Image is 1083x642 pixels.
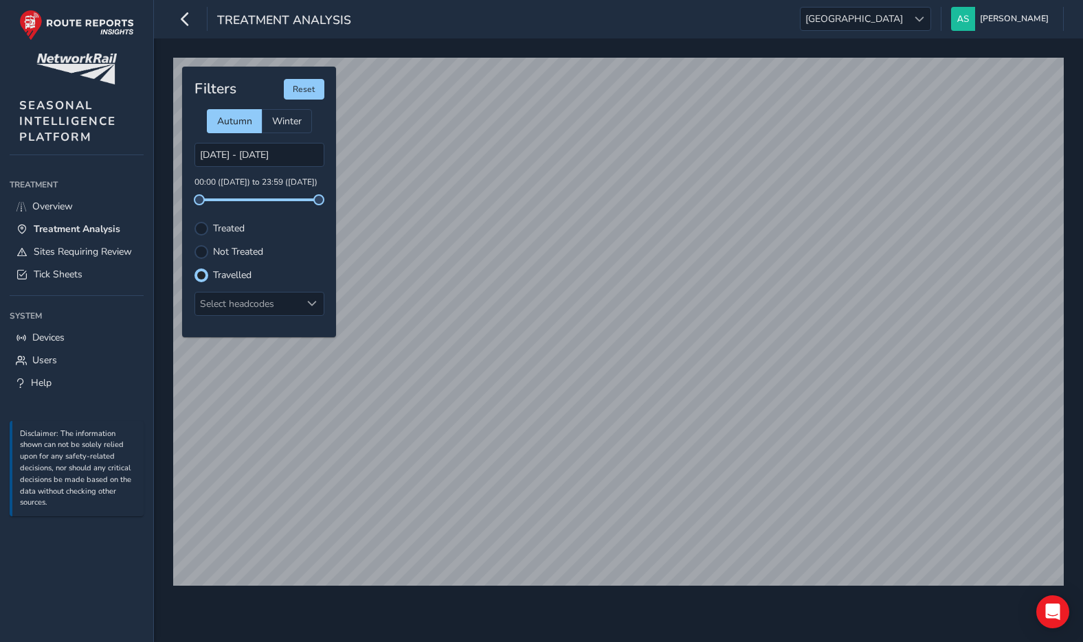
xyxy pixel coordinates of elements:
a: Overview [10,195,144,218]
button: [PERSON_NAME] [951,7,1053,31]
div: Winter [262,109,312,133]
span: Overview [32,200,73,213]
div: System [10,306,144,326]
h4: Filters [194,80,236,98]
span: Tick Sheets [34,268,82,281]
span: Winter [272,115,302,128]
img: diamond-layout [951,7,975,31]
span: Treatment Analysis [34,222,120,236]
span: [PERSON_NAME] [980,7,1049,31]
div: Treatment [10,174,144,195]
img: rr logo [19,10,134,41]
img: customer logo [36,54,117,84]
span: SEASONAL INTELLIGENCE PLATFORM [19,98,116,145]
a: Users [10,349,144,371]
span: Users [32,354,57,367]
a: Devices [10,326,144,349]
div: Autumn [207,109,262,133]
button: Reset [284,79,324,100]
label: Not Treated [213,247,263,257]
span: Devices [32,331,65,344]
span: Help [31,376,52,389]
span: Sites Requiring Review [34,245,132,258]
span: Treatment Analysis [217,12,351,31]
span: Autumn [217,115,252,128]
div: Open Intercom Messenger [1036,595,1069,628]
a: Help [10,371,144,394]
a: Treatment Analysis [10,218,144,240]
label: Travelled [213,271,252,280]
a: Sites Requiring Review [10,240,144,263]
p: 00:00 ([DATE]) to 23:59 ([DATE]) [194,176,324,189]
span: [GEOGRAPHIC_DATA] [801,8,908,30]
canvas: Map [173,58,1064,586]
label: Treated [213,224,245,233]
a: Tick Sheets [10,263,144,286]
div: Select headcodes [195,293,301,315]
p: Disclaimer: The information shown can not be solely relied upon for any safety-related decisions,... [20,428,137,509]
